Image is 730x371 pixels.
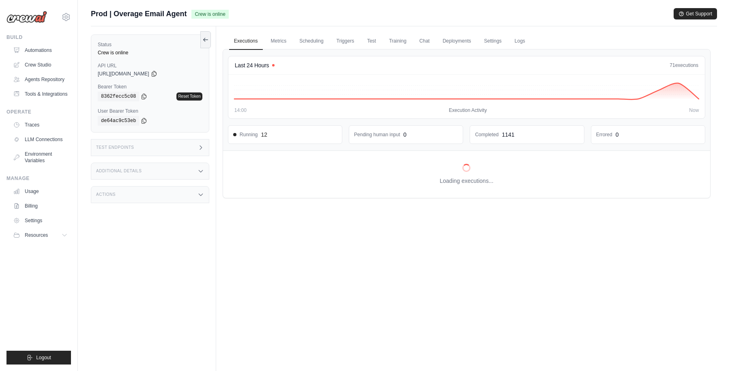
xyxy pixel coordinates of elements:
[10,73,71,86] a: Agents Repository
[25,232,48,238] span: Resources
[354,131,400,138] dd: Pending human input
[36,354,51,361] span: Logout
[98,108,202,114] label: User Bearer Token
[191,10,228,19] span: Crew is online
[670,62,698,69] div: executions
[96,192,116,197] h3: Actions
[91,8,187,19] span: Prod | Overage Email Agent
[440,177,493,185] p: Loading executions...
[98,71,149,77] span: [URL][DOMAIN_NAME]
[261,131,268,139] div: 12
[176,92,202,101] a: Reset Token
[98,49,202,56] div: Crew is online
[10,199,71,212] a: Billing
[10,88,71,101] a: Tools & Integrations
[674,8,717,19] button: Get Support
[10,118,71,131] a: Traces
[502,131,514,139] div: 1141
[438,33,476,50] a: Deployments
[479,33,506,50] a: Settings
[98,92,139,101] code: 8362fecc5c08
[96,169,142,174] h3: Additional Details
[98,116,139,126] code: de64ac9c53eb
[10,148,71,167] a: Environment Variables
[616,131,619,139] div: 0
[414,33,434,50] a: Chat
[384,33,411,50] a: Training
[6,175,71,182] div: Manage
[404,131,407,139] div: 0
[234,107,247,114] span: 14:00
[294,33,328,50] a: Scheduling
[233,131,258,138] span: Running
[670,62,675,68] span: 71
[10,229,71,242] button: Resources
[10,44,71,57] a: Automations
[332,33,359,50] a: Triggers
[689,107,699,114] span: Now
[98,41,202,48] label: Status
[98,84,202,90] label: Bearer Token
[449,107,487,114] span: Execution Activity
[10,133,71,146] a: LLM Connections
[235,61,269,69] h4: Last 24 Hours
[10,58,71,71] a: Crew Studio
[98,62,202,69] label: API URL
[6,11,47,23] img: Logo
[10,214,71,227] a: Settings
[6,351,71,365] button: Logout
[6,109,71,115] div: Operate
[510,33,530,50] a: Logs
[475,131,498,138] dd: Completed
[10,185,71,198] a: Usage
[96,145,134,150] h3: Test Endpoints
[596,131,612,138] dd: Errored
[362,33,381,50] a: Test
[266,33,292,50] a: Metrics
[229,33,263,50] a: Executions
[6,34,71,41] div: Build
